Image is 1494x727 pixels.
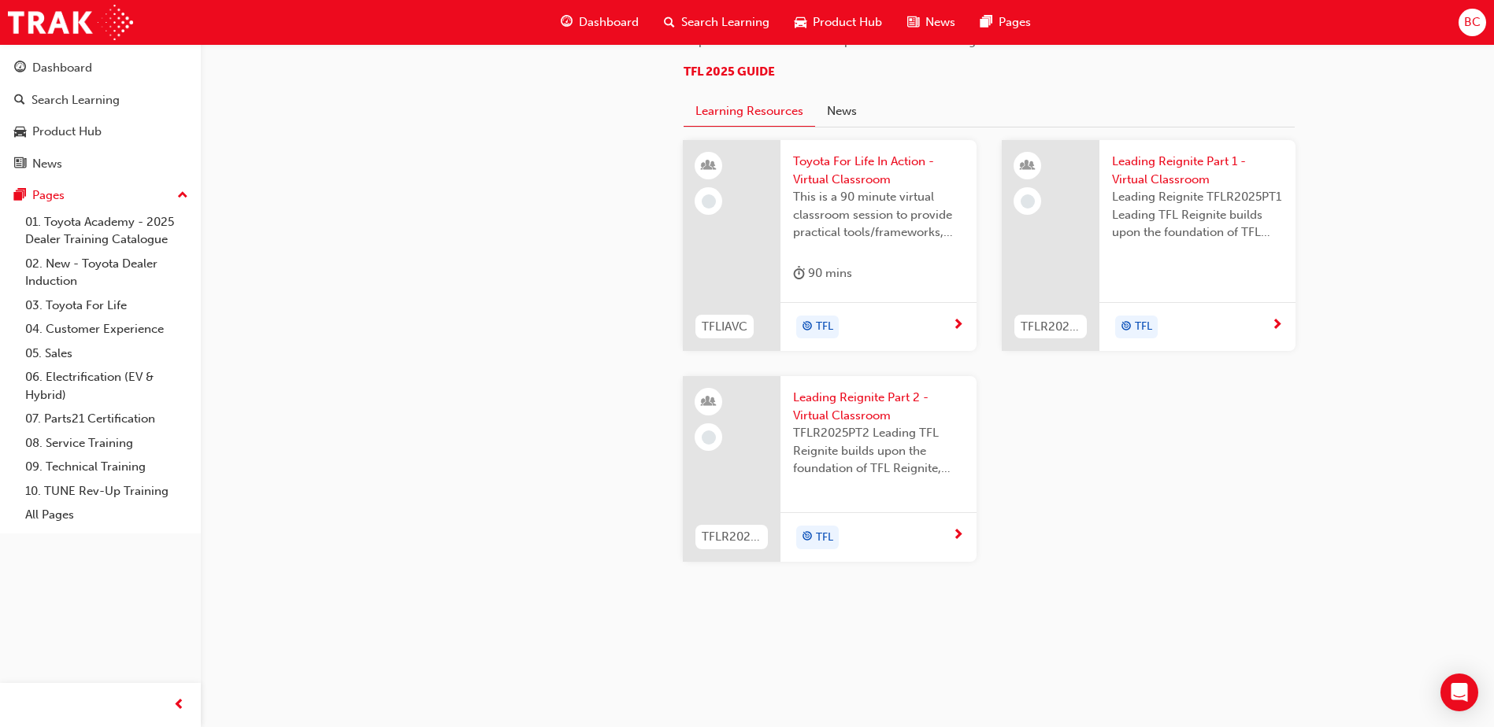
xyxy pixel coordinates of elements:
span: learningRecordVerb_NONE-icon [702,194,716,209]
span: TFL [816,529,833,547]
span: guage-icon [14,61,26,76]
span: search-icon [664,13,675,32]
a: All Pages [19,503,195,527]
a: 07. Parts21 Certification [19,407,195,431]
a: search-iconSearch Learning [651,6,782,39]
span: car-icon [795,13,806,32]
span: - [684,34,689,48]
div: Open Intercom Messenger [1440,673,1478,711]
span: duration-icon [793,264,805,283]
span: TFLR2025PT2 [702,528,762,546]
span: Pages [999,13,1031,31]
a: 02. New - Toyota Dealer Induction [19,252,195,293]
img: Trak [8,5,133,40]
a: TFLIAVCToyota For Life In Action - Virtual ClassroomThis is a 90 minute virtual classroom session... [683,140,977,351]
span: target-icon [802,527,813,548]
a: TFLR2025PT1Leading Reignite Part 1 - Virtual ClassroomLeading Reignite TFLR2025PT1 Leading TFL Re... [1002,140,1296,351]
span: search-icon [14,94,25,108]
div: Dashboard [32,59,92,77]
span: next-icon [1271,319,1283,333]
span: Product Hub [813,13,882,31]
span: car-icon [14,125,26,139]
a: 04. Customer Experience [19,317,195,341]
span: Leading Reignite TFLR2025PT1 Leading TFL Reignite builds upon the foundation of TFL Reignite, rea... [1112,188,1283,242]
span: learningResourceType_INSTRUCTOR_LED-icon [703,392,714,412]
button: Learning Resources [684,97,815,127]
a: 05. Sales [19,341,195,366]
a: Product Hub [6,117,195,146]
div: News [32,155,62,173]
button: News [815,97,869,127]
a: 03. Toyota For Life [19,293,195,318]
span: TFL [1135,318,1152,336]
div: 90 mins [793,264,852,283]
a: pages-iconPages [968,6,1044,39]
span: guage-icon [561,13,573,32]
span: up-icon [177,186,188,206]
span: target-icon [1121,317,1132,338]
button: Pages [6,181,195,210]
div: Pages [32,186,65,205]
span: Toyota For Life In Action - Virtual Classroom [793,153,964,188]
a: guage-iconDashboard [548,6,651,39]
span: news-icon [14,157,26,172]
span: news-icon [907,13,919,32]
span: pages-icon [14,189,26,203]
span: TFL [816,318,833,336]
a: TFL 2025 GUIDE [684,65,775,79]
span: learningResourceType_INSTRUCTOR_LED-icon [703,156,714,176]
span: Leading Reignite Part 2 - Virtual Classroom [793,389,964,424]
span: next-icon [952,529,964,543]
span: News [925,13,955,31]
span: learningRecordVerb_NONE-icon [702,430,716,445]
a: 10. TUNE Rev-Up Training [19,479,195,504]
span: Search Learning [681,13,769,31]
span: Dashboard [579,13,639,31]
span: Optional for all Dealer Principals and General Managers. [689,34,995,48]
span: next-icon [952,319,964,333]
a: Dashboard [6,54,195,83]
span: Leading Reignite Part 1 - Virtual Classroom [1112,153,1283,188]
a: 08. Service Training [19,431,195,456]
button: BC [1459,9,1486,36]
a: 09. Technical Training [19,455,195,479]
span: target-icon [802,317,813,338]
div: Search Learning [32,91,120,109]
a: Search Learning [6,86,195,115]
a: TFLR2025PT2Leading Reignite Part 2 - Virtual ClassroomTFLR2025PT2 Leading TFL Reignite builds upo... [683,376,977,562]
span: learningRecordVerb_NONE-icon [1021,194,1035,209]
span: BC [1464,13,1481,31]
span: TFLR2025PT2 Leading TFL Reignite builds upon the foundation of TFL Reignite, reaffirming our comm... [793,424,964,478]
div: Product Hub [32,123,102,141]
span: learningResourceType_INSTRUCTOR_LED-icon [1022,156,1033,176]
a: news-iconNews [895,6,968,39]
a: 01. Toyota Academy - 2025 Dealer Training Catalogue [19,210,195,252]
span: This is a 90 minute virtual classroom session to provide practical tools/frameworks, behaviours a... [793,188,964,242]
button: DashboardSearch LearningProduct HubNews [6,50,195,181]
a: car-iconProduct Hub [782,6,895,39]
span: TFLIAVC [702,318,747,336]
span: prev-icon [173,696,185,715]
span: TFLR2025PT1 [1021,318,1081,336]
span: pages-icon [981,13,992,32]
a: News [6,149,195,179]
a: 06. Electrification (EV & Hybrid) [19,365,195,407]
